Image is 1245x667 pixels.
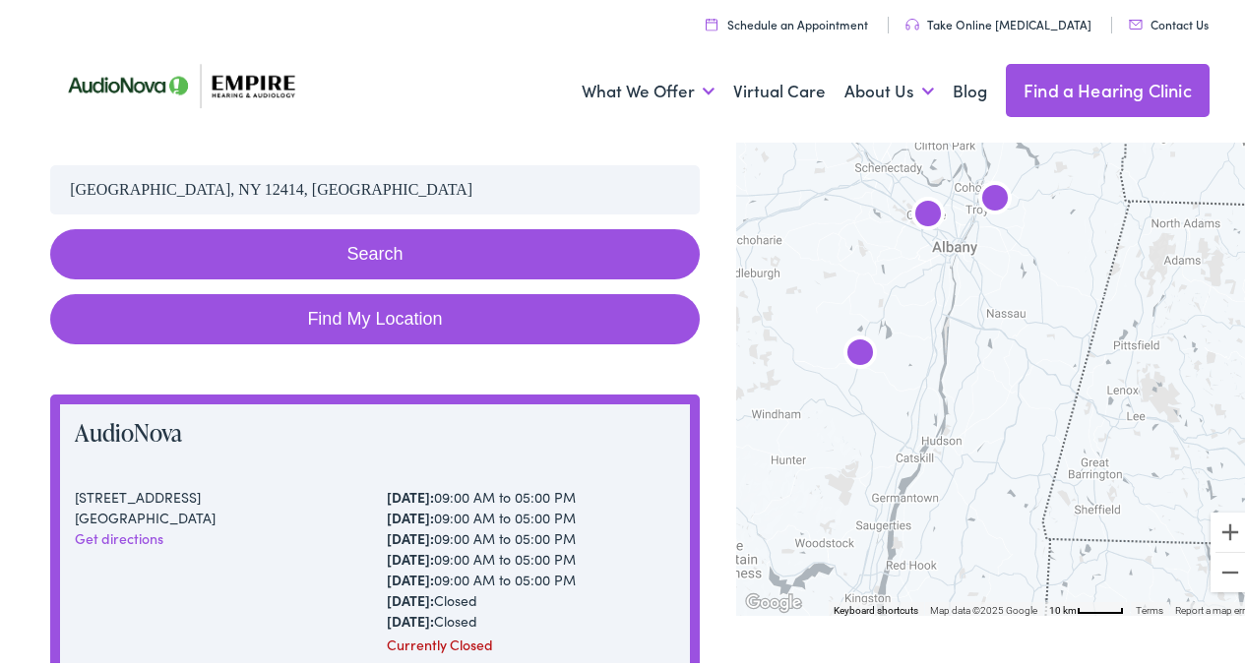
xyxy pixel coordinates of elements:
div: [STREET_ADDRESS] [75,483,363,504]
img: utility icon [905,15,919,27]
a: Contact Us [1129,12,1209,29]
a: Schedule an Appointment [706,12,868,29]
a: Find My Location [50,290,699,340]
div: AudioNova [904,189,952,236]
strong: [DATE]: [387,566,434,585]
strong: [DATE]: [387,504,434,523]
a: Open this area in Google Maps (opens a new window) [741,586,806,612]
strong: [DATE]: [387,607,434,627]
a: Get directions [75,524,163,544]
a: Find a Hearing Clinic [1006,60,1210,113]
div: 09:00 AM to 05:00 PM 09:00 AM to 05:00 PM 09:00 AM to 05:00 PM 09:00 AM to 05:00 PM 09:00 AM to 0... [387,483,675,628]
span: 10 km [1049,601,1077,612]
span: Map data ©2025 Google [930,601,1037,612]
strong: [DATE]: [387,586,434,606]
input: Enter your address or zip code [50,161,699,211]
button: Map Scale: 10 km per 44 pixels [1043,598,1130,612]
strong: [DATE]: [387,524,434,544]
img: utility icon [706,14,717,27]
a: Take Online [MEDICAL_DATA] [905,12,1091,29]
strong: [DATE]: [387,545,434,565]
img: Google [741,586,806,612]
button: Search [50,225,699,275]
a: Virtual Care [733,51,826,124]
a: Blog [953,51,987,124]
div: [GEOGRAPHIC_DATA] [75,504,363,524]
a: What We Offer [582,51,715,124]
div: Currently Closed [387,631,675,651]
div: AudioNova [837,328,884,375]
strong: [DATE]: [387,483,434,503]
button: Keyboard shortcuts [834,600,918,614]
a: About Us [844,51,934,124]
a: Terms (opens in new tab) [1136,601,1163,612]
img: utility icon [1129,16,1143,26]
a: AudioNova [75,412,182,445]
div: AudioNova [971,173,1019,220]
